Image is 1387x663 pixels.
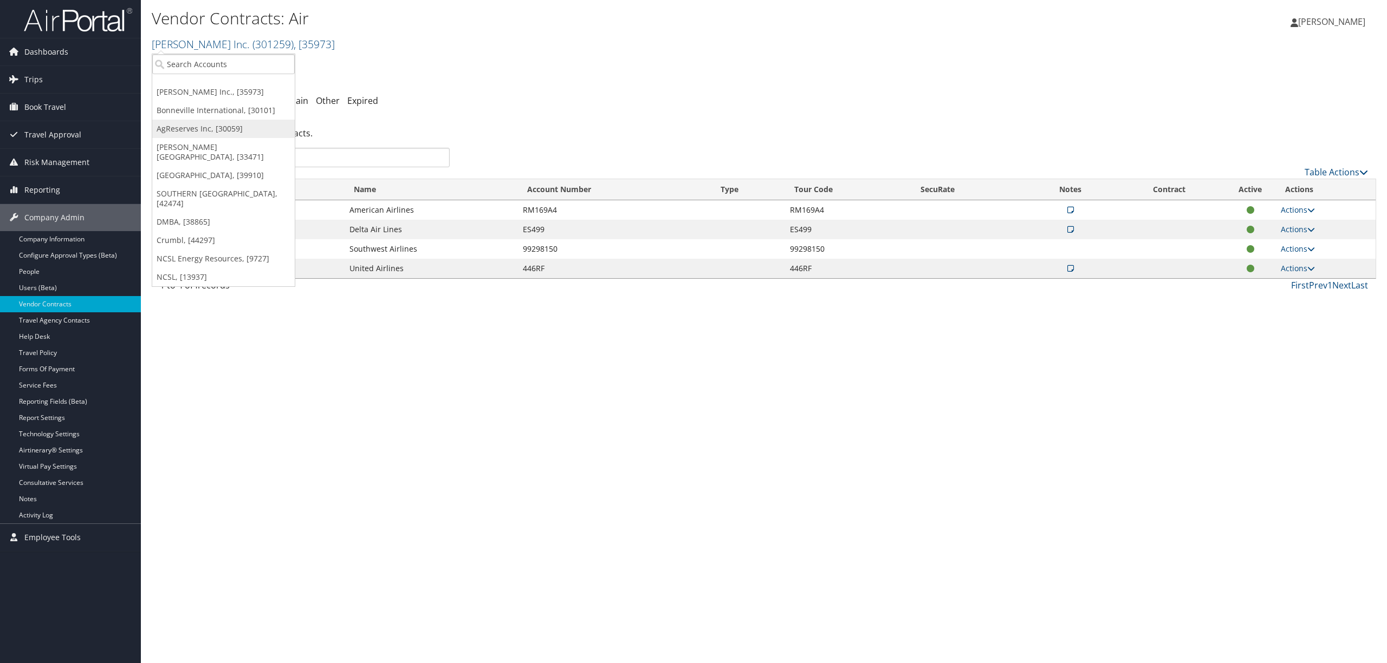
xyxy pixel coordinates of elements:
[785,200,911,220] td: RM169A4
[1327,279,1332,291] a: 1
[1281,263,1315,273] a: Actions
[785,179,911,200] th: Tour Code: activate to sort column ascending
[152,54,295,74] input: Search Accounts
[152,120,295,138] a: AgReserves Inc, [30059]
[1291,279,1309,291] a: First
[24,7,132,32] img: airportal-logo.png
[344,259,517,278] td: United Airlines
[517,259,710,278] td: 446RF
[24,94,66,121] span: Book Travel
[152,83,295,101] a: [PERSON_NAME] Inc., [35973]
[1281,205,1315,215] a: Actions
[1351,279,1368,291] a: Last
[24,149,89,176] span: Risk Management
[152,231,295,250] a: Crumbl, [44297]
[344,179,517,200] th: Name: activate to sort column ascending
[152,101,295,120] a: Bonneville International, [30101]
[152,37,335,51] a: [PERSON_NAME] Inc.
[24,204,85,231] span: Company Admin
[24,121,81,148] span: Travel Approval
[1298,16,1365,28] span: [PERSON_NAME]
[160,279,450,297] div: 1 to 4 of records
[152,166,295,185] a: [GEOGRAPHIC_DATA], [39910]
[152,7,968,30] h1: Vendor Contracts: Air
[785,220,911,239] td: ES499
[1275,179,1376,200] th: Actions
[517,179,710,200] th: Account Number: activate to sort column ascending
[1281,244,1315,254] a: Actions
[911,179,1028,200] th: SecuRate: activate to sort column ascending
[1028,179,1113,200] th: Notes: activate to sort column ascending
[152,250,295,268] a: NCSL Energy Resources, [9727]
[517,239,710,259] td: 99298150
[24,66,43,93] span: Trips
[1332,279,1351,291] a: Next
[785,259,911,278] td: 446RF
[294,37,335,51] span: , [ 35973 ]
[316,95,340,107] a: Other
[1309,279,1327,291] a: Prev
[344,200,517,220] td: American Airlines
[24,524,81,551] span: Employee Tools
[252,37,294,51] span: ( 301259 )
[1291,5,1376,38] a: [PERSON_NAME]
[347,95,378,107] a: Expired
[517,200,710,220] td: RM169A4
[24,176,60,204] span: Reporting
[152,213,295,231] a: DMBA, [38865]
[152,138,295,166] a: [PERSON_NAME][GEOGRAPHIC_DATA], [33471]
[344,220,517,239] td: Delta Air Lines
[1281,224,1315,234] a: Actions
[24,38,68,65] span: Dashboards
[344,239,517,259] td: Southwest Airlines
[1113,179,1225,200] th: Contract: activate to sort column descending
[785,239,911,259] td: 99298150
[711,179,785,200] th: Type: activate to sort column ascending
[160,148,450,167] input: Search
[1305,166,1368,178] a: Table Actions
[152,119,1376,148] div: There are contracts.
[152,185,295,213] a: SOUTHERN [GEOGRAPHIC_DATA], [42474]
[1226,179,1275,200] th: Active: activate to sort column ascending
[152,268,295,286] a: NCSL, [13937]
[517,220,710,239] td: ES499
